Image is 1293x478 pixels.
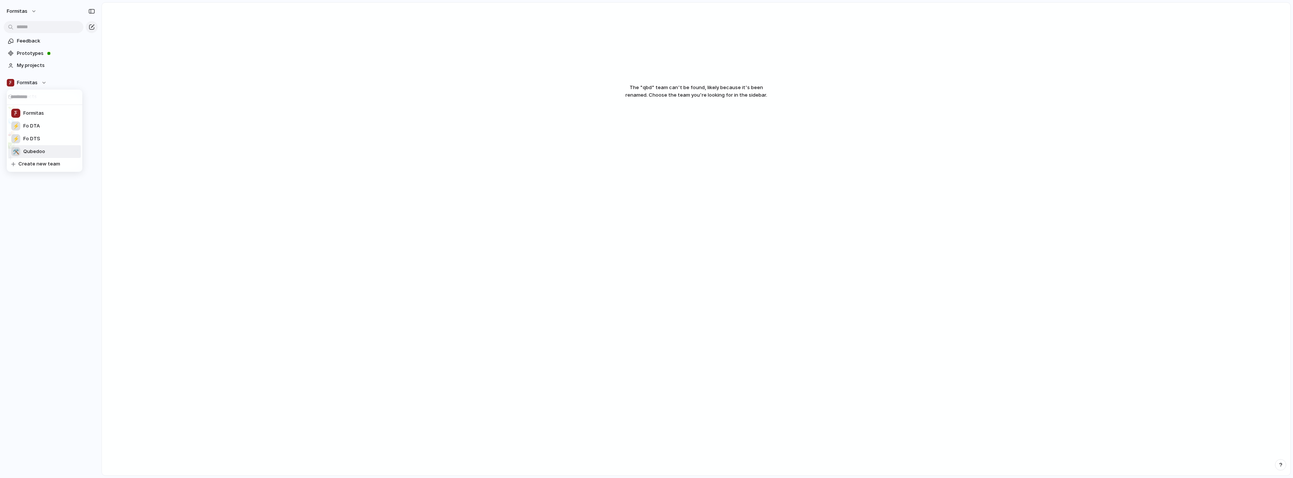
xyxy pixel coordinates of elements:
[23,109,44,117] span: Formitas
[18,160,60,168] span: Create new team
[11,134,20,143] div: ⚡
[23,148,45,155] span: Qubedoo
[11,121,20,131] div: ⚡
[23,135,40,143] span: Fo DTS
[23,122,40,130] span: Fo DTA
[11,147,20,156] div: 🛠️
